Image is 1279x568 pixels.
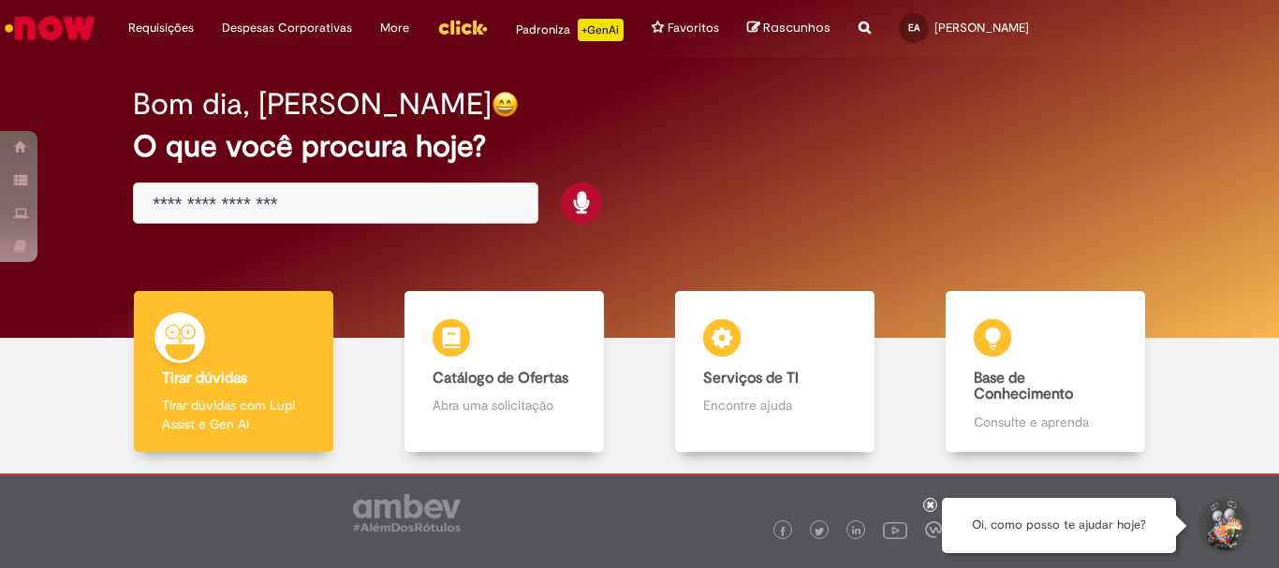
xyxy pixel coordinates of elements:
p: Encontre ajuda [703,396,845,415]
b: Tirar dúvidas [162,369,247,387]
p: Tirar dúvidas com Lupi Assist e Gen Ai [162,396,304,433]
a: Base de Conhecimento Consulte e aprenda [910,291,1181,453]
h2: Bom dia, [PERSON_NAME] [133,88,492,121]
img: logo_footer_twitter.png [815,527,824,536]
a: Catálogo de Ofertas Abra uma solicitação [369,291,639,453]
img: logo_footer_linkedin.png [852,526,861,537]
h2: O que você procura hoje? [133,130,1146,163]
span: Rascunhos [763,19,831,36]
img: ServiceNow [2,9,98,47]
button: Iniciar Conversa de Suporte [1195,498,1251,554]
img: happy-face.png [492,91,519,118]
div: Oi, como posso te ajudar hoje? [942,498,1176,553]
img: click_logo_yellow_360x200.png [437,13,488,41]
span: Despesas Corporativas [222,19,352,37]
div: Padroniza [516,19,624,41]
b: Serviços de TI [703,369,799,387]
p: Abra uma solicitação [433,396,575,415]
span: EA [908,22,919,34]
span: Favoritos [668,19,719,37]
a: Rascunhos [747,20,831,37]
b: Catálogo de Ofertas [433,369,568,387]
span: More [380,19,409,37]
img: logo_footer_workplace.png [925,521,942,538]
p: Consulte e aprenda [974,413,1116,431]
b: Base de Conhecimento [974,369,1073,404]
img: logo_footer_facebook.png [778,527,787,536]
img: logo_footer_youtube.png [883,517,907,542]
span: Requisições [128,19,194,37]
img: logo_footer_ambev_rotulo_gray.png [353,494,461,532]
p: +GenAi [578,19,624,41]
span: [PERSON_NAME] [934,20,1029,36]
a: Tirar dúvidas Tirar dúvidas com Lupi Assist e Gen Ai [98,291,369,453]
a: Serviços de TI Encontre ajuda [639,291,910,453]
